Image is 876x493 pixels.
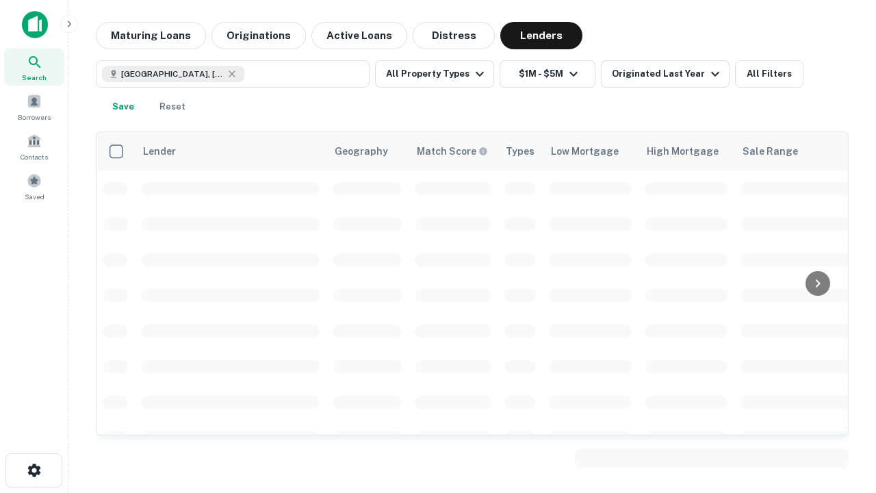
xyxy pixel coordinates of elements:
iframe: Chat Widget [808,340,876,405]
button: All Property Types [375,60,494,88]
div: Low Mortgage [551,143,619,160]
div: Geography [335,143,388,160]
span: Contacts [21,151,48,162]
button: Distress [413,22,495,49]
button: $1M - $5M [500,60,595,88]
h6: Match Score [417,144,485,159]
th: Capitalize uses an advanced AI algorithm to match your search with the best lender. The match sco... [409,132,498,170]
th: Sale Range [734,132,858,170]
div: Capitalize uses an advanced AI algorithm to match your search with the best lender. The match sco... [417,144,488,159]
button: [GEOGRAPHIC_DATA], [GEOGRAPHIC_DATA], [GEOGRAPHIC_DATA] [96,60,370,88]
th: High Mortgage [639,132,734,170]
div: High Mortgage [647,143,719,160]
div: Lender [143,143,176,160]
button: Lenders [500,22,582,49]
button: Maturing Loans [96,22,206,49]
button: Save your search to get updates of matches that match your search criteria. [101,93,145,121]
div: Types [506,143,534,160]
button: Active Loans [311,22,407,49]
a: Contacts [4,128,64,165]
button: Originated Last Year [601,60,730,88]
th: Lender [135,132,326,170]
a: Borrowers [4,88,64,125]
th: Geography [326,132,409,170]
a: Saved [4,168,64,205]
th: Types [498,132,543,170]
span: Saved [25,191,44,202]
button: Reset [151,93,194,121]
a: Search [4,49,64,86]
img: capitalize-icon.png [22,11,48,38]
div: Sale Range [743,143,798,160]
button: All Filters [735,60,803,88]
span: [GEOGRAPHIC_DATA], [GEOGRAPHIC_DATA], [GEOGRAPHIC_DATA] [121,68,224,80]
button: Originations [211,22,306,49]
th: Low Mortgage [543,132,639,170]
span: Search [22,72,47,83]
div: Originated Last Year [612,66,723,82]
span: Borrowers [18,112,51,123]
